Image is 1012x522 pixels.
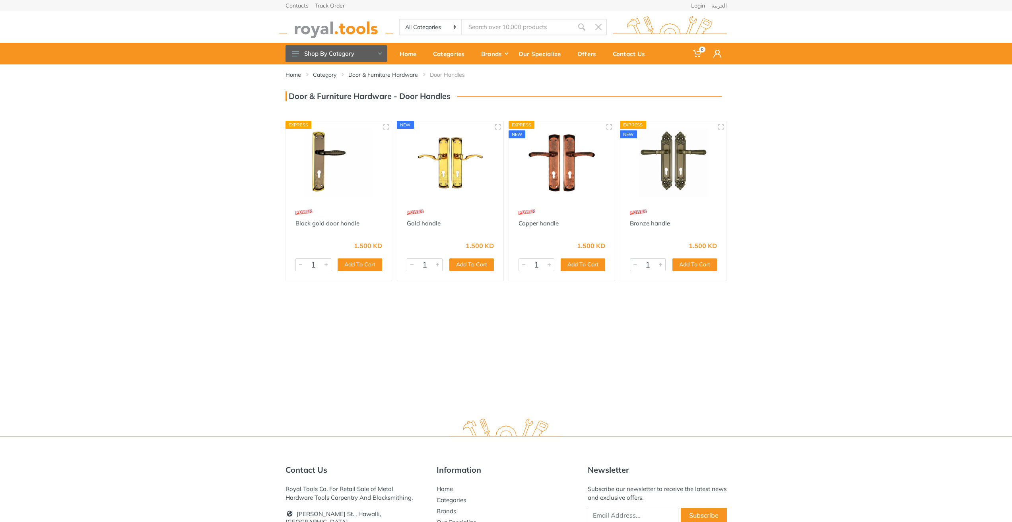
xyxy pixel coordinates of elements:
div: 1.500 KD [577,243,605,249]
a: Contacts [286,3,309,8]
nav: breadcrumb [286,71,727,79]
button: Add To Cart [672,258,717,271]
div: new [397,121,414,129]
div: Express [286,121,312,129]
div: Royal Tools Co. For Retail Sale of Metal Hardware Tools Carpentry And Blacksmithing. [286,485,425,502]
button: Shop By Category [286,45,387,62]
div: 1.500 KD [689,243,717,249]
img: 16.webp [630,205,647,219]
button: Add To Cart [561,258,605,271]
div: new [509,130,526,138]
img: Royal Tools - Bronze handle [627,128,719,197]
a: Copper handle [519,219,559,227]
a: العربية [711,3,727,8]
img: 16.webp [407,205,423,219]
a: Category [313,71,336,79]
a: Door & Furniture Hardware [348,71,418,79]
div: Express [509,121,535,129]
input: Site search [462,19,573,35]
a: Home [394,43,427,64]
a: Contact Us [607,43,656,64]
li: Door Handles [430,71,477,79]
a: Categories [437,496,466,504]
div: 1.500 KD [354,243,382,249]
a: Bronze handle [630,219,670,227]
div: 1.500 KD [466,243,494,249]
div: Categories [427,45,476,62]
div: Offers [572,45,607,62]
img: Royal Tools - Black gold door handle [293,128,385,197]
a: Categories [427,43,476,64]
a: Home [437,485,453,493]
a: Our Specialize [513,43,572,64]
div: Home [394,45,427,62]
a: 0 [688,43,708,64]
a: Gold handle [407,219,441,227]
a: Brands [437,507,456,515]
img: royal.tools Logo [449,419,563,440]
h5: Contact Us [286,465,425,475]
h3: Door & Furniture Hardware - Door Handles [286,91,451,101]
div: Contact Us [607,45,656,62]
a: Login [691,3,705,8]
img: 16.webp [295,205,312,219]
div: Express [620,121,646,129]
a: Track Order [315,3,345,8]
button: Add To Cart [449,258,494,271]
div: Our Specialize [513,45,572,62]
div: new [620,130,637,138]
img: 16.webp [519,205,535,219]
a: Home [286,71,301,79]
div: Brands [476,45,513,62]
img: Royal Tools - Gold handle [404,128,496,197]
h5: Newsletter [588,465,727,475]
h5: Information [437,465,576,475]
button: Add To Cart [338,258,382,271]
a: Offers [572,43,607,64]
img: Royal Tools - Copper handle [516,128,608,197]
span: 0 [699,47,705,52]
a: Black gold door handle [295,219,359,227]
img: royal.tools Logo [279,16,393,38]
select: Category [400,19,462,35]
img: royal.tools Logo [613,16,727,38]
div: Subscribe our newsletter to receive the latest news and exclusive offers. [588,485,727,502]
